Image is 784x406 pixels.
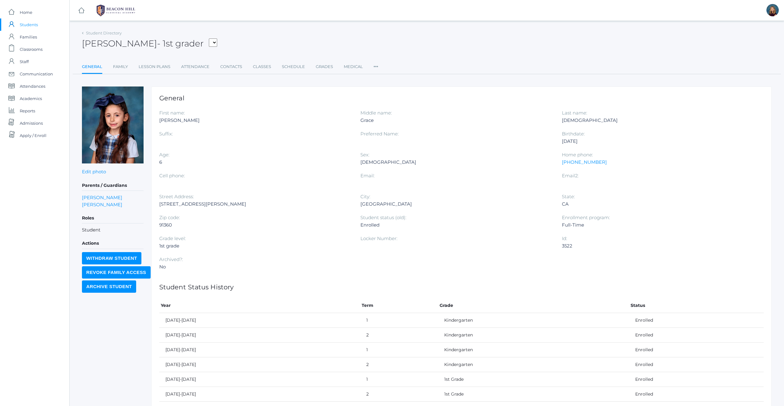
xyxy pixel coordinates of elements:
th: Status [629,298,764,313]
a: Classes [253,61,271,73]
label: Last name: [562,110,587,116]
td: Kindergarten [438,357,629,372]
span: Academics [20,92,42,105]
h1: General [159,94,764,102]
a: [PERSON_NAME] [82,194,122,201]
td: 1 [360,372,438,387]
a: Schedule [282,61,305,73]
div: Lindsay Leeds [766,4,779,16]
span: Reports [20,105,35,117]
div: No [159,263,351,271]
td: Kindergarten [438,328,629,343]
label: Cell phone: [159,173,185,179]
label: Locker Number: [360,235,397,241]
td: Enrolled [629,387,764,402]
span: Admissions [20,117,43,129]
input: Archive Student [82,280,136,293]
td: Enrolled [629,372,764,387]
td: 2 [360,387,438,402]
td: 1 [360,313,438,328]
img: Allison Yepiskoposyan [82,86,144,163]
td: [DATE]-[DATE] [159,372,360,387]
a: [PHONE_NUMBER] [562,159,607,165]
td: Enrolled [629,328,764,343]
label: State: [562,194,575,199]
div: Enrolled [360,221,552,229]
span: Students [20,18,38,31]
div: [DATE] [562,138,754,145]
a: Grades [316,61,333,73]
a: [PERSON_NAME] [82,201,122,208]
div: Grace [360,117,552,124]
label: Enrollment program: [562,215,610,220]
th: Year [159,298,360,313]
th: Grade [438,298,629,313]
h2: [PERSON_NAME] [82,39,217,48]
label: Id: [562,235,567,241]
h5: Parents / Guardians [82,180,144,191]
td: Enrolled [629,313,764,328]
a: Lesson Plans [139,61,170,73]
h1: Student Status History [159,283,764,291]
td: [DATE]-[DATE] [159,313,360,328]
td: Kindergarten [438,313,629,328]
div: 91360 [159,221,351,229]
span: Classrooms [20,43,43,55]
a: Contacts [220,61,242,73]
span: Communication [20,68,53,80]
td: Enrolled [629,343,764,357]
label: Student status (old): [360,215,406,220]
div: [STREET_ADDRESS][PERSON_NAME] [159,200,351,208]
a: General [82,61,102,74]
input: Withdraw Student [82,252,141,264]
td: 2 [360,328,438,343]
div: [DEMOGRAPHIC_DATA] [360,159,552,166]
span: Staff [20,55,29,68]
label: Archived?: [159,256,183,262]
label: Preferred Name: [360,131,399,137]
span: Attendances [20,80,45,92]
td: 1st Grade [438,387,629,402]
td: 1st Grade [438,372,629,387]
label: Grade level: [159,235,186,241]
a: Family [113,61,128,73]
div: [DEMOGRAPHIC_DATA] [562,117,754,124]
label: Home phone: [562,152,593,158]
td: 1 [360,343,438,357]
td: [DATE]-[DATE] [159,328,360,343]
label: First name: [159,110,185,116]
label: Birthdate: [562,131,585,137]
label: Suffix: [159,131,173,137]
label: Zip code: [159,215,180,220]
label: Email: [360,173,375,179]
div: CA [562,200,754,208]
h5: Actions [82,238,144,249]
a: Student Directory [86,30,122,35]
span: Families [20,31,37,43]
div: [GEOGRAPHIC_DATA] [360,200,552,208]
a: Edit photo [82,169,106,175]
label: Email2: [562,173,579,179]
li: Student [82,227,144,234]
a: Attendance [181,61,209,73]
label: Sex: [360,152,369,158]
td: Enrolled [629,357,764,372]
span: Home [20,6,32,18]
div: Full-Time [562,221,754,229]
label: City: [360,194,370,199]
a: Medical [344,61,363,73]
div: 3522 [562,242,754,250]
td: [DATE]-[DATE] [159,387,360,402]
td: [DATE]-[DATE] [159,357,360,372]
input: Revoke Family Access [82,266,151,279]
label: Street Address: [159,194,194,199]
img: BHCALogos-05-308ed15e86a5a0abce9b8dd61676a3503ac9727e845dece92d48e8588c001991.png [93,3,139,18]
span: - 1st grader [157,38,204,49]
td: 2 [360,357,438,372]
td: Kindergarten [438,343,629,357]
label: Age: [159,152,169,158]
th: Term [360,298,438,313]
span: Apply / Enroll [20,129,47,142]
div: 1st grade [159,242,351,250]
div: 6 [159,159,351,166]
